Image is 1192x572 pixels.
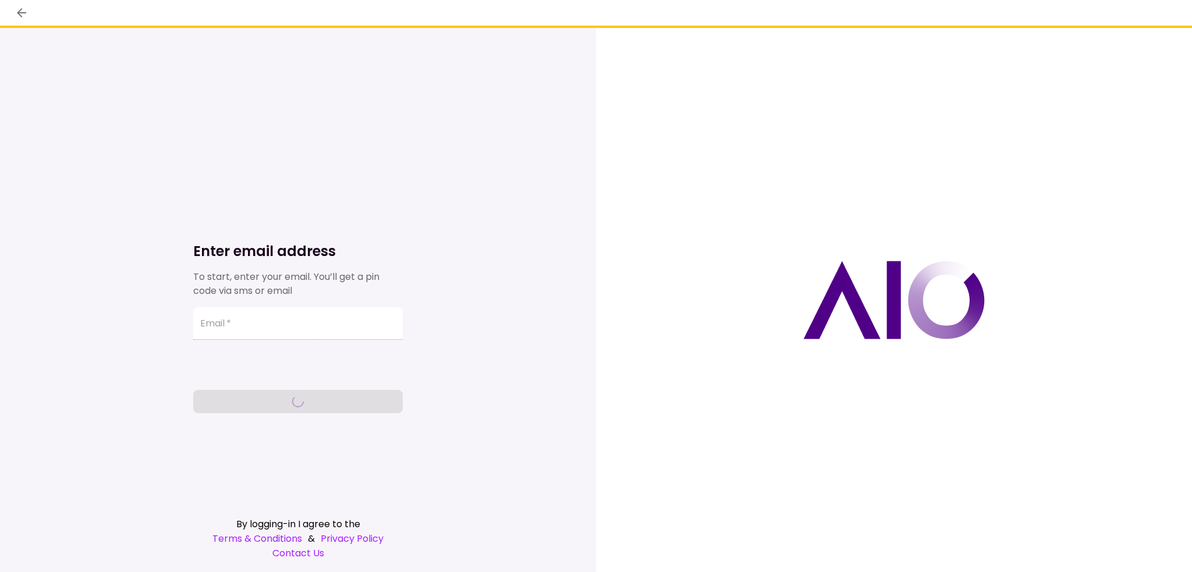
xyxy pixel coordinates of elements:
[193,546,403,560] a: Contact Us
[12,3,31,23] button: back
[803,261,985,339] img: AIO logo
[193,531,403,546] div: &
[193,242,403,261] h1: Enter email address
[212,531,302,546] a: Terms & Conditions
[193,517,403,531] div: By logging-in I agree to the
[321,531,384,546] a: Privacy Policy
[193,270,403,298] div: To start, enter your email. You’ll get a pin code via sms or email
